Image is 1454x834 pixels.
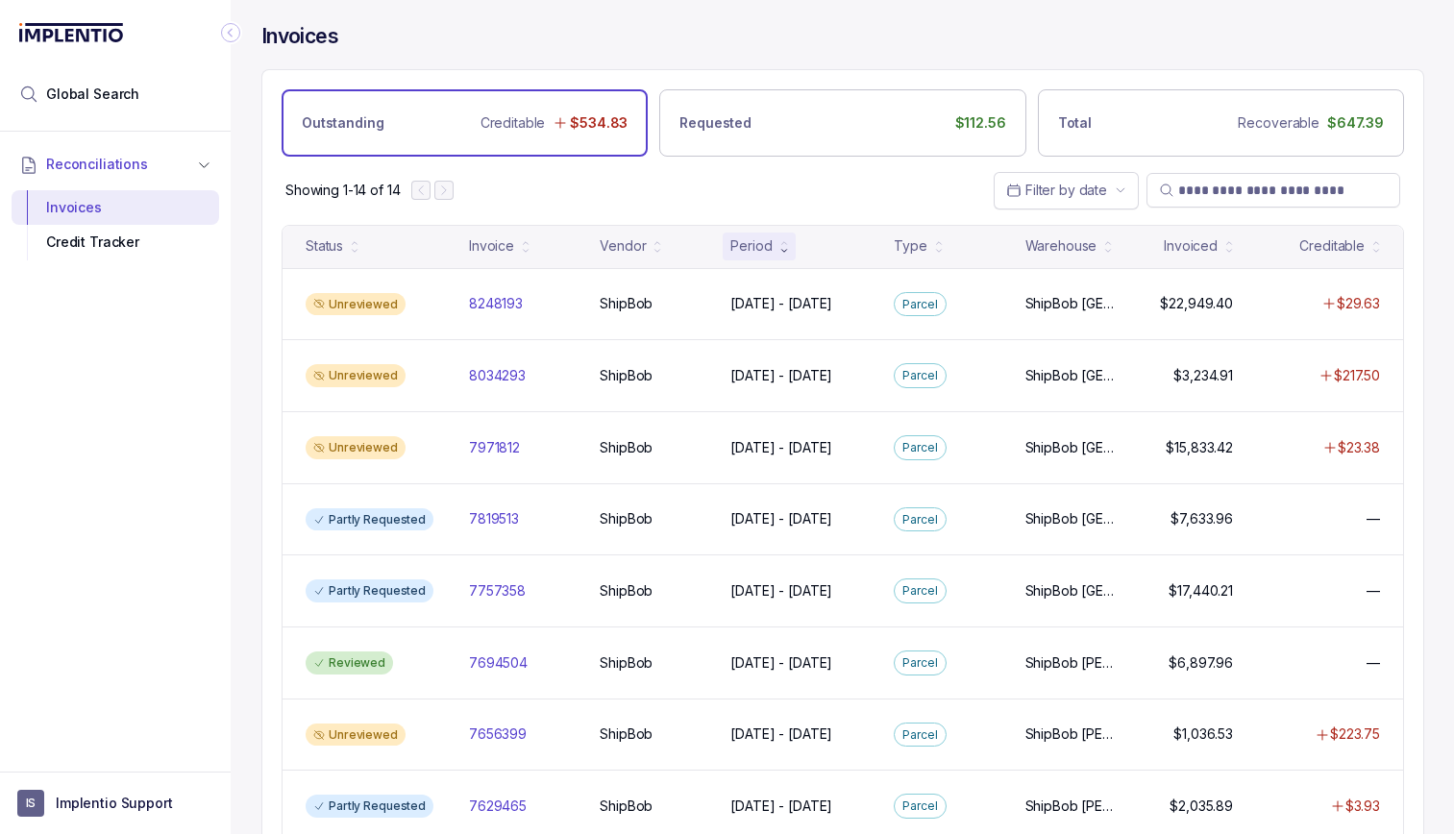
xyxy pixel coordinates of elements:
p: [DATE] - [DATE] [730,581,832,601]
p: $1,036.53 [1173,724,1233,744]
p: ShipBob [PERSON_NAME][GEOGRAPHIC_DATA], ShipBob [GEOGRAPHIC_DATA][PERSON_NAME] [1025,653,1118,673]
button: Date Range Picker [994,172,1139,208]
span: Filter by date [1025,182,1107,198]
p: [DATE] - [DATE] [730,294,832,313]
p: ShipBob [600,294,653,313]
p: Outstanding [302,113,383,133]
div: Invoices [27,190,204,225]
div: Partly Requested [306,795,433,818]
p: $23.38 [1338,438,1380,457]
p: $22,949.40 [1160,294,1233,313]
div: Creditable [1299,236,1365,256]
p: Parcel [902,581,937,601]
p: $7,633.96 [1171,509,1233,528]
p: ShipBob [600,797,653,816]
p: $29.63 [1337,294,1380,313]
p: 8034293 [469,366,526,385]
span: Reconciliations [46,155,148,174]
p: — [1367,509,1380,528]
div: Type [894,236,926,256]
div: Remaining page entries [285,181,400,200]
p: $223.75 [1330,724,1380,744]
div: Status [306,236,343,256]
p: $15,833.42 [1166,438,1233,457]
p: 7656399 [469,724,527,744]
div: Unreviewed [306,293,406,316]
p: ShipBob [GEOGRAPHIC_DATA][PERSON_NAME] [1025,581,1118,601]
p: $112.56 [955,113,1006,133]
p: ShipBob [PERSON_NAME][GEOGRAPHIC_DATA], ShipBob [GEOGRAPHIC_DATA][PERSON_NAME] [1025,724,1118,744]
p: $3.93 [1345,797,1380,816]
button: User initialsImplentio Support [17,790,213,817]
div: Partly Requested [306,508,433,531]
p: 7629465 [469,797,527,816]
div: Credit Tracker [27,225,204,259]
p: ShipBob [600,724,653,744]
p: Parcel [902,295,937,314]
p: ShipBob [600,581,653,601]
p: ShipBob [600,653,653,673]
p: — [1367,653,1380,673]
span: Global Search [46,85,139,104]
div: Unreviewed [306,436,406,459]
p: [DATE] - [DATE] [730,724,832,744]
p: ShipBob [GEOGRAPHIC_DATA][PERSON_NAME] [1025,438,1118,457]
p: Requested [679,113,752,133]
search: Date Range Picker [1006,181,1107,200]
p: Total [1058,113,1092,133]
p: Parcel [902,366,937,385]
p: ShipBob [GEOGRAPHIC_DATA][PERSON_NAME] [1025,509,1118,528]
p: ShipBob [PERSON_NAME][GEOGRAPHIC_DATA], ShipBob [GEOGRAPHIC_DATA][PERSON_NAME] [1025,797,1118,816]
div: Period [730,236,772,256]
div: Collapse Icon [219,21,242,44]
p: Parcel [902,797,937,816]
div: Partly Requested [306,579,433,602]
p: $17,440.21 [1169,581,1233,601]
p: Parcel [902,725,937,745]
div: Reviewed [306,651,393,675]
p: $534.83 [570,113,628,133]
p: ShipBob [GEOGRAPHIC_DATA][PERSON_NAME] [1025,366,1118,385]
p: ShipBob [600,366,653,385]
div: Warehouse [1025,236,1097,256]
p: Showing 1-14 of 14 [285,181,400,200]
p: [DATE] - [DATE] [730,797,832,816]
p: $6,897.96 [1169,653,1233,673]
p: $2,035.89 [1170,797,1233,816]
div: Vendor [600,236,646,256]
p: $3,234.91 [1173,366,1233,385]
p: 7971812 [469,438,520,457]
p: ShipBob [GEOGRAPHIC_DATA][PERSON_NAME] [1025,294,1118,313]
p: $217.50 [1334,366,1380,385]
p: 8248193 [469,294,523,313]
p: 7757358 [469,581,526,601]
p: ShipBob [600,438,653,457]
p: ShipBob [600,509,653,528]
button: Reconciliations [12,143,219,185]
p: Creditable [481,113,546,133]
div: Reconciliations [12,186,219,264]
div: Unreviewed [306,724,406,747]
p: Parcel [902,653,937,673]
p: Implentio Support [56,794,173,813]
p: [DATE] - [DATE] [730,509,832,528]
p: — [1367,581,1380,601]
div: Invoiced [1164,236,1218,256]
p: [DATE] - [DATE] [730,653,832,673]
p: Parcel [902,438,937,457]
h4: Invoices [261,23,338,50]
p: Parcel [902,510,937,529]
div: Unreviewed [306,364,406,387]
p: [DATE] - [DATE] [730,438,832,457]
div: Invoice [469,236,514,256]
p: $647.39 [1327,113,1384,133]
p: Recoverable [1238,113,1318,133]
p: [DATE] - [DATE] [730,366,832,385]
span: User initials [17,790,44,817]
p: 7819513 [469,509,519,528]
p: 7694504 [469,653,528,673]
